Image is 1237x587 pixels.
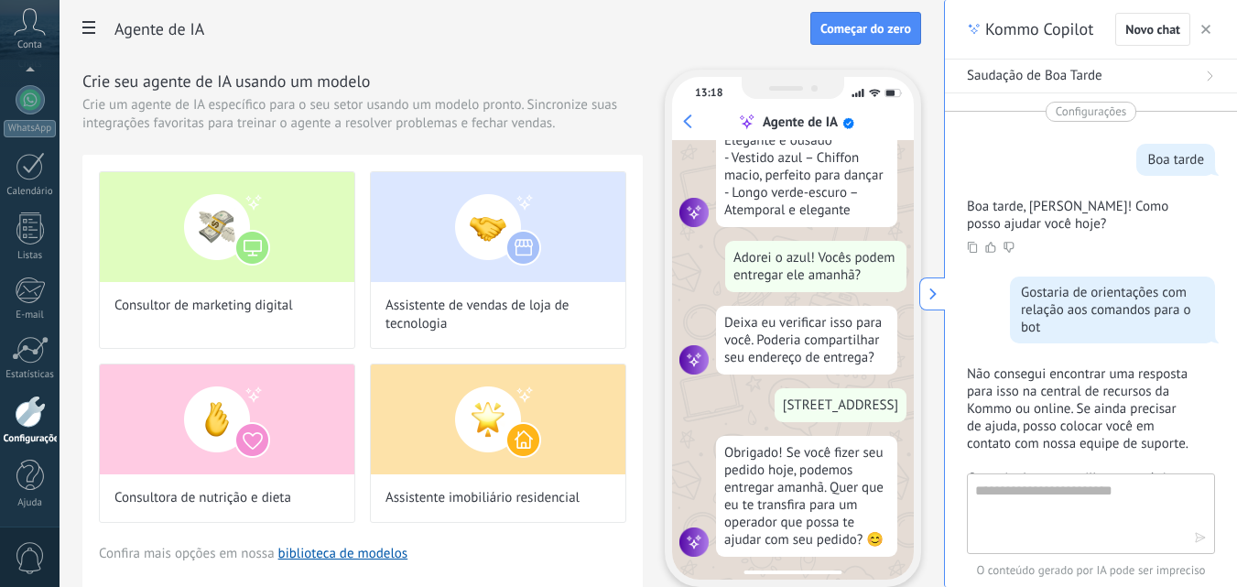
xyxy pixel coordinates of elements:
[985,18,1093,40] span: Kommo Copilot
[4,250,57,262] div: Listas
[100,364,354,474] img: Consultora de nutrição e dieta
[967,198,1193,233] p: Boa tarde, [PERSON_NAME]! Como posso ajudar você hoje?
[716,306,897,375] div: Deixa eu verificar isso para você. Poderia compartilhar seu endereço de entrega?
[679,345,709,375] img: agent icon
[4,433,57,445] div: Configurações
[385,489,580,507] span: Assistente imobiliário residencial
[4,186,57,198] div: Calendário
[1115,13,1190,46] button: Novo chat
[82,70,643,92] h3: Crie seu agente de IA usando um modelo
[100,172,354,282] img: Consultor de marketing digital
[4,310,57,321] div: E-mail
[967,561,1215,580] span: O conteúdo gerado por IA pode ser impreciso
[17,39,42,51] span: Conta
[385,297,611,333] span: Assistente de vendas de loja de tecnologia
[945,60,1237,93] button: Saudação de Boa Tarde
[114,297,293,315] span: Consultor de marketing digital
[371,364,625,474] img: Assistente imobiliário residencial
[4,497,57,509] div: Ajuda
[4,120,56,137] div: WhatsApp
[967,365,1193,452] p: Não consegui encontrar uma resposta para isso na central de recursos da Kommo ou online. Se ainda...
[1021,284,1204,336] div: Gostaria de orientações com relação aos comandos para o bot
[114,11,810,48] h2: Agente de IA
[4,369,57,381] div: Estatísticas
[820,22,911,35] span: Começar do zero
[695,86,722,100] div: 13:18
[1147,151,1204,168] div: Boa tarde
[82,96,643,133] span: Crie um agente de IA específico para o seu setor usando um modelo pronto. Sincronize suas integra...
[967,470,1193,522] p: Gostaria de compartilhar este tópico com eles para ajudar a agilizar o processo?
[775,388,906,422] div: [STREET_ADDRESS]
[725,241,906,292] div: Adorei o azul! Vocês podem entregar ele amanhã?
[716,436,897,557] div: Obrigado! Se você fizer seu pedido hoje, podemos entregar amanhã. Quer que eu te transfira para u...
[716,54,897,227] div: Entendi! Aqui estão algumas opções lindas no tamanho 40: - Vestido vermelho longo – Elegante e ou...
[278,545,408,562] a: biblioteca de modelos
[763,114,838,131] div: Agente de IA
[1056,103,1127,121] span: Configurações
[1125,23,1180,36] span: Novo chat
[810,12,921,45] button: Começar do zero
[679,198,709,227] img: agent icon
[967,67,1102,85] span: Saudação de Boa Tarde
[114,489,291,507] span: Consultora de nutrição e dieta
[679,527,709,557] img: agent icon
[99,545,407,562] span: Confira mais opções em nossa
[371,172,625,282] img: Assistente de vendas de loja de tecnologia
